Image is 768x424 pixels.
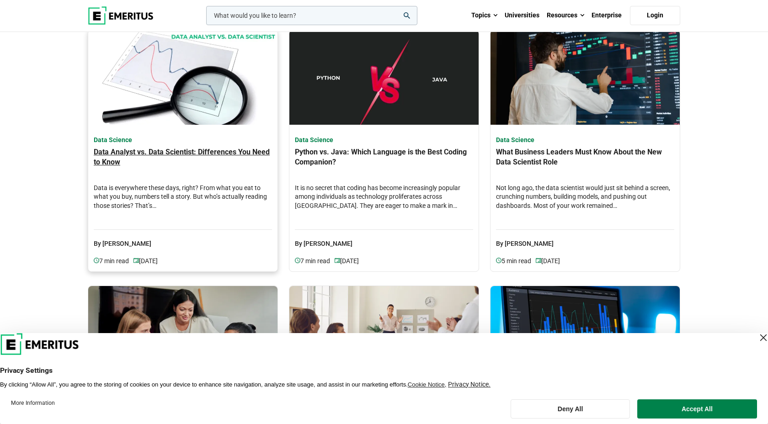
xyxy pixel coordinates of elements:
img: video-views [335,258,340,263]
p: 5 min read [496,256,536,266]
img: Python vs. Java: Which Language is the Best Coding Companion? | Online Data Science Course [289,30,479,125]
h4: Data Science [295,136,473,145]
a: Login [630,6,680,25]
img: Why Data Literacy is the New Must-Have Skill for Business Leaders | Online Data Science Course [289,286,479,381]
p: [DATE] [133,256,158,266]
img: What Business Leaders Must Know About the New Data Scientist Role | Online Data Science Course [491,30,680,125]
h4: Not long ago, the data scientist would just sit behind a screen, crunching numbers, building mode... [496,184,674,220]
a: Data Science Data Analyst vs. Data Scientist: Differences You Need to Know Data is everywhere the... [94,136,272,266]
img: Data Analyst vs. Data Scientist: Differences You Need to Know | Online Data Science Course [88,30,277,125]
p: [DATE] [335,256,359,266]
h4: Data Science [496,136,674,145]
input: woocommerce-product-search-field-0 [206,6,417,25]
h4: Data Analyst vs. Data Scientist: Differences You Need to Know [94,147,272,179]
h4: What Business Leaders Must Know About the New Data Scientist Role [496,147,674,179]
p: 7 min read [295,256,335,266]
img: 6 Reasons Why NUSB’s Python for Analytics Programme Stands Out | Online Data Science Course [491,286,680,381]
a: Data Science Python vs. Java: Which Language is the Best Coding Companion? It is no secret that c... [295,136,473,266]
p: By [PERSON_NAME] [94,229,272,249]
h4: It is no secret that coding has become increasingly popular among individuals as technology proli... [295,184,473,220]
h4: Data Science [94,136,272,145]
p: By [PERSON_NAME] [496,229,674,249]
p: 7 min read [94,256,133,266]
img: From Insights to Action: How to Lead Data Teams That Deliver | Online Data Science Course [88,286,277,381]
img: video-views [536,258,541,263]
img: video-views [133,258,139,263]
p: By [PERSON_NAME] [295,229,473,249]
h4: Python vs. Java: Which Language is the Best Coding Companion? [295,147,473,179]
p: [DATE] [536,256,560,266]
a: Data Science What Business Leaders Must Know About the New Data Scientist Role Not long ago, the ... [496,136,674,266]
img: video-views [496,258,501,263]
img: video-views [94,258,99,263]
h4: Data is everywhere these days, right? From what you eat to what you buy, numbers tell a story. Bu... [94,184,272,220]
img: video-views [295,258,300,263]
